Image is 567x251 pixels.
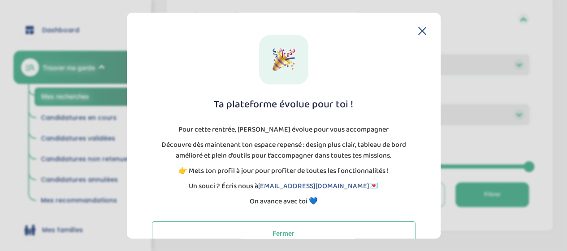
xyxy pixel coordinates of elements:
[189,181,378,192] p: Un souci ? Écris nous à 💌
[273,48,295,71] img: New Design Icon
[214,99,353,110] h1: Ta plateforme évolue pour toi !
[178,124,389,135] p: Pour cette rentrée, [PERSON_NAME] évolue pour vous accompagner
[250,196,318,207] p: On avance avec toi 💙
[152,221,416,246] button: Fermer
[258,181,369,192] a: [EMAIL_ADDRESS][DOMAIN_NAME]
[152,140,416,161] p: Découvre dès maintenant ton espace repensé : design plus clair, tableau de bord amélioré et plein...
[178,166,389,176] p: 👉 Mets ton profil à jour pour profiter de toutes les fonctionnalités !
